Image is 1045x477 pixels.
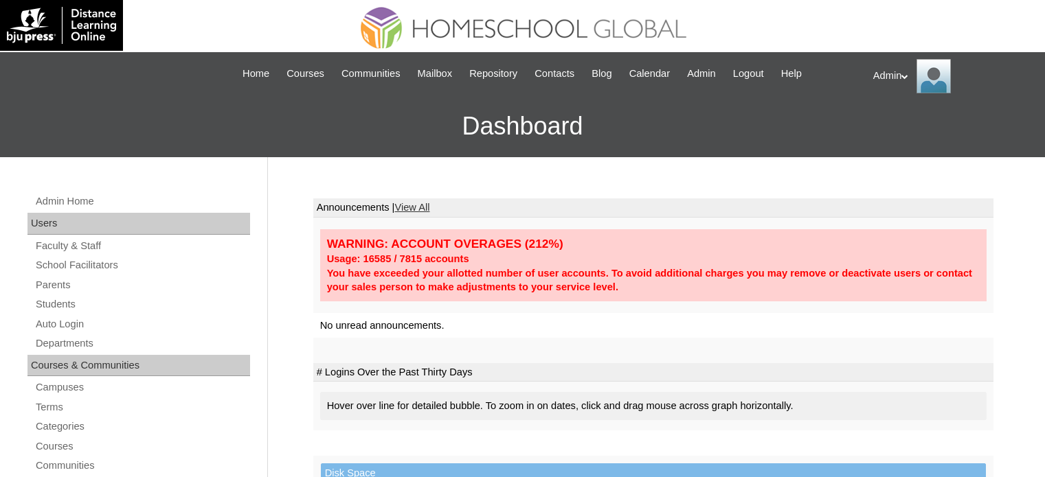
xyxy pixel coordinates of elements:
td: No unread announcements. [313,313,993,338]
span: Contacts [535,66,574,82]
span: Courses [286,66,324,82]
a: Departments [34,335,250,352]
td: # Logins Over the Past Thirty Days [313,363,993,382]
span: Blog [592,66,611,82]
a: Campuses [34,379,250,396]
a: Auto Login [34,316,250,333]
a: View All [394,202,429,213]
a: Mailbox [411,66,460,82]
a: Admin Home [34,193,250,210]
div: Hover over line for detailed bubble. To zoom in on dates, click and drag mouse across graph horiz... [320,392,987,420]
img: Admin Homeschool Global [917,59,951,93]
img: logo-white.png [7,7,116,44]
a: Communities [34,457,250,474]
span: Home [243,66,269,82]
a: Logout [726,66,771,82]
a: Calendar [622,66,677,82]
span: Mailbox [418,66,453,82]
a: Terms [34,399,250,416]
span: Admin [687,66,716,82]
div: Courses & Communities [27,355,250,377]
div: You have exceeded your allotted number of user accounts. To avoid additional charges you may remo... [327,266,980,294]
a: Communities [335,66,407,82]
a: Faculty & Staff [34,237,250,255]
h3: Dashboard [7,95,1038,157]
span: Help [781,66,802,82]
div: Users [27,213,250,235]
div: Admin [873,59,1031,93]
a: Students [34,296,250,313]
a: Contacts [528,66,581,82]
a: Blog [585,66,618,82]
strong: Usage: 16585 / 7815 accounts [327,253,469,264]
td: Announcements | [313,198,993,218]
span: Repository [469,66,517,82]
span: Communities [341,66,401,82]
div: WARNING: ACCOUNT OVERAGES (212%) [327,236,980,252]
span: Calendar [629,66,670,82]
span: Logout [733,66,764,82]
a: Courses [34,438,250,455]
a: Admin [680,66,723,82]
a: School Facilitators [34,257,250,274]
a: Home [236,66,276,82]
a: Courses [280,66,331,82]
a: Parents [34,277,250,294]
a: Categories [34,418,250,435]
a: Repository [462,66,524,82]
a: Help [774,66,809,82]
